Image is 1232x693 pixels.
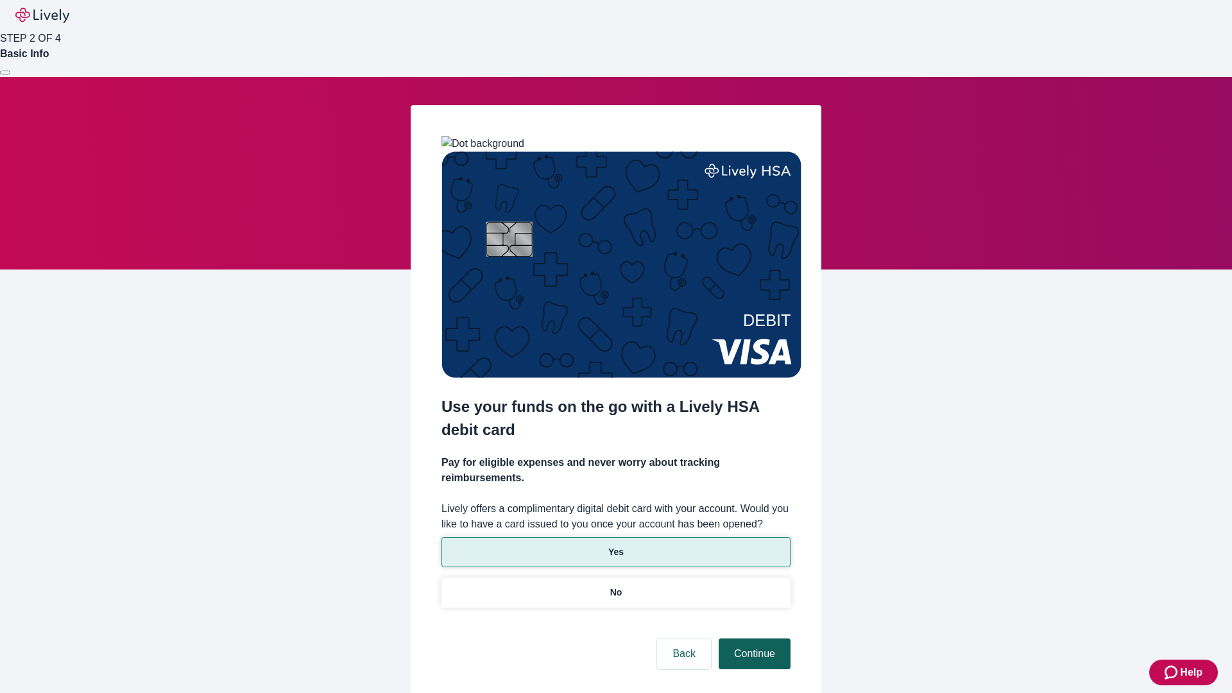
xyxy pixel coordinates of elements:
[1180,665,1202,680] span: Help
[15,8,69,23] img: Lively
[610,586,622,599] p: No
[441,537,791,567] button: Yes
[441,151,801,378] img: Debit card
[608,545,624,559] p: Yes
[719,638,791,669] button: Continue
[657,638,711,669] button: Back
[1149,660,1218,685] button: Zendesk support iconHelp
[441,136,524,151] img: Dot background
[441,501,791,532] label: Lively offers a complimentary digital debit card with your account. Would you like to have a card...
[441,395,791,441] h2: Use your funds on the go with a Lively HSA debit card
[441,577,791,608] button: No
[441,455,791,486] h4: Pay for eligible expenses and never worry about tracking reimbursements.
[1165,665,1180,680] svg: Zendesk support icon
